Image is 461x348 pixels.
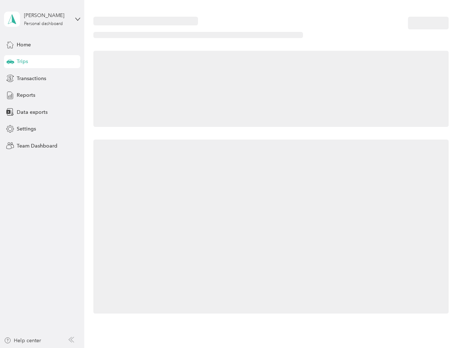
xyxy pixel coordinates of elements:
[24,12,69,19] div: [PERSON_NAME]
[17,142,57,150] span: Team Dashboard
[17,91,35,99] span: Reports
[17,125,36,133] span: Settings
[17,108,48,116] span: Data exports
[17,75,46,82] span: Transactions
[4,337,41,344] button: Help center
[24,22,63,26] div: Personal dashboard
[17,58,28,65] span: Trips
[17,41,31,49] span: Home
[420,307,461,348] iframe: Everlance-gr Chat Button Frame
